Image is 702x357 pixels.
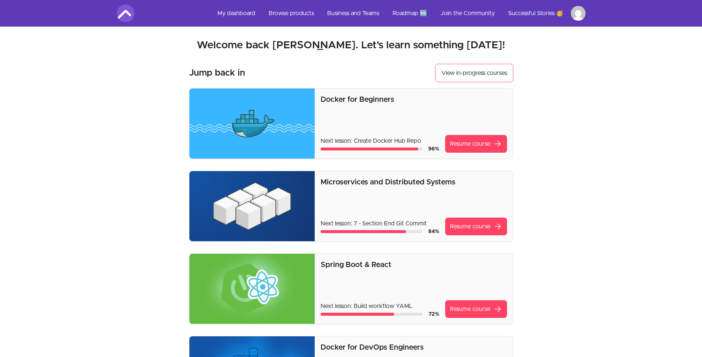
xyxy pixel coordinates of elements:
div: Course progress [321,313,422,316]
a: Resume coursearrow_forward [445,300,507,318]
img: Product image for Microservices and Distributed Systems [189,171,315,241]
a: Resume coursearrow_forward [445,135,507,153]
h2: Welcome back [PERSON_NAME]. Let's learn something [DATE]! [105,39,597,52]
p: Docker for DevOps Engineers [321,342,507,353]
a: My dashboard [212,4,261,22]
img: Product image for Spring Boot & React [189,254,315,324]
span: arrow_forward [493,305,502,313]
nav: Main [212,4,586,22]
a: Resume coursearrow_forward [445,218,507,235]
p: Next lesson: 7 - Section End Git Commit [321,219,439,228]
span: arrow_forward [493,139,502,148]
img: Amigoscode logo [117,4,135,22]
a: Roadmap 🆕 [387,4,433,22]
a: Business and Teams [321,4,385,22]
span: 84 % [428,229,439,234]
p: Microservices and Distributed Systems [321,177,507,187]
button: View in-progress courses [435,64,513,82]
p: Next lesson: Build workflow YAML [321,302,439,311]
div: Course progress [321,148,422,150]
p: Spring Boot & React [321,260,507,270]
span: 96 % [428,146,439,152]
a: Join the Community [434,4,501,22]
a: Browse products [263,4,320,22]
img: Profile image for 박문규 [571,6,586,21]
span: arrow_forward [493,222,502,231]
h3: Jump back in [189,67,245,79]
a: Successful Stories 🥳 [502,4,569,22]
p: Next lesson: Create Docker Hub Repo [321,136,439,145]
p: Docker for Beginners [321,94,507,105]
span: 72 % [429,312,439,317]
img: Product image for Docker for Beginners [189,89,315,159]
div: Course progress [321,230,422,233]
